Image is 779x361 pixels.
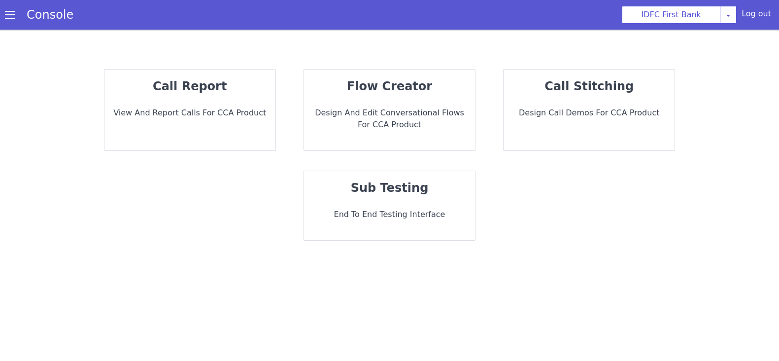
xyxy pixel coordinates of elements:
strong: flow creator [347,79,432,93]
div: Log out [742,8,771,24]
strong: sub testing [351,181,429,195]
strong: call stitching [544,79,634,93]
strong: call report [153,79,227,93]
button: IDFC First Bank [622,6,720,24]
a: Console [15,8,85,22]
p: View and report calls for CCA Product [112,107,268,119]
p: Design and Edit Conversational flows for CCA Product [312,107,467,131]
p: Design call demos for CCA Product [511,107,667,119]
p: End to End Testing Interface [312,209,467,220]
